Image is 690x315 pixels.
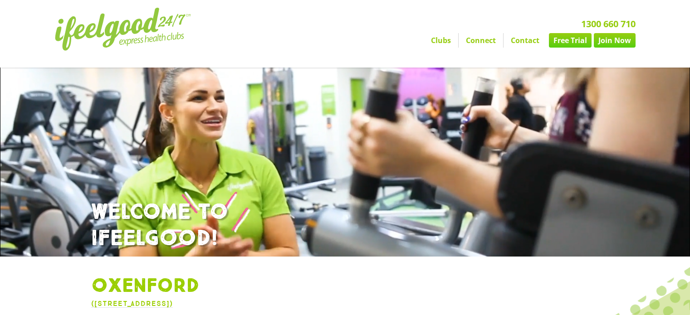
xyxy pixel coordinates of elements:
a: Free Trial [549,33,592,48]
a: Clubs [424,33,458,48]
a: Join Now [594,33,636,48]
h1: Oxenford [91,275,599,298]
nav: Menu [261,33,636,48]
a: ([STREET_ADDRESS]) [91,299,173,308]
h1: WELCOME TO IFEELGOOD! [91,199,599,252]
a: Contact [504,33,547,48]
a: 1300 660 710 [581,18,636,30]
a: Connect [459,33,503,48]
